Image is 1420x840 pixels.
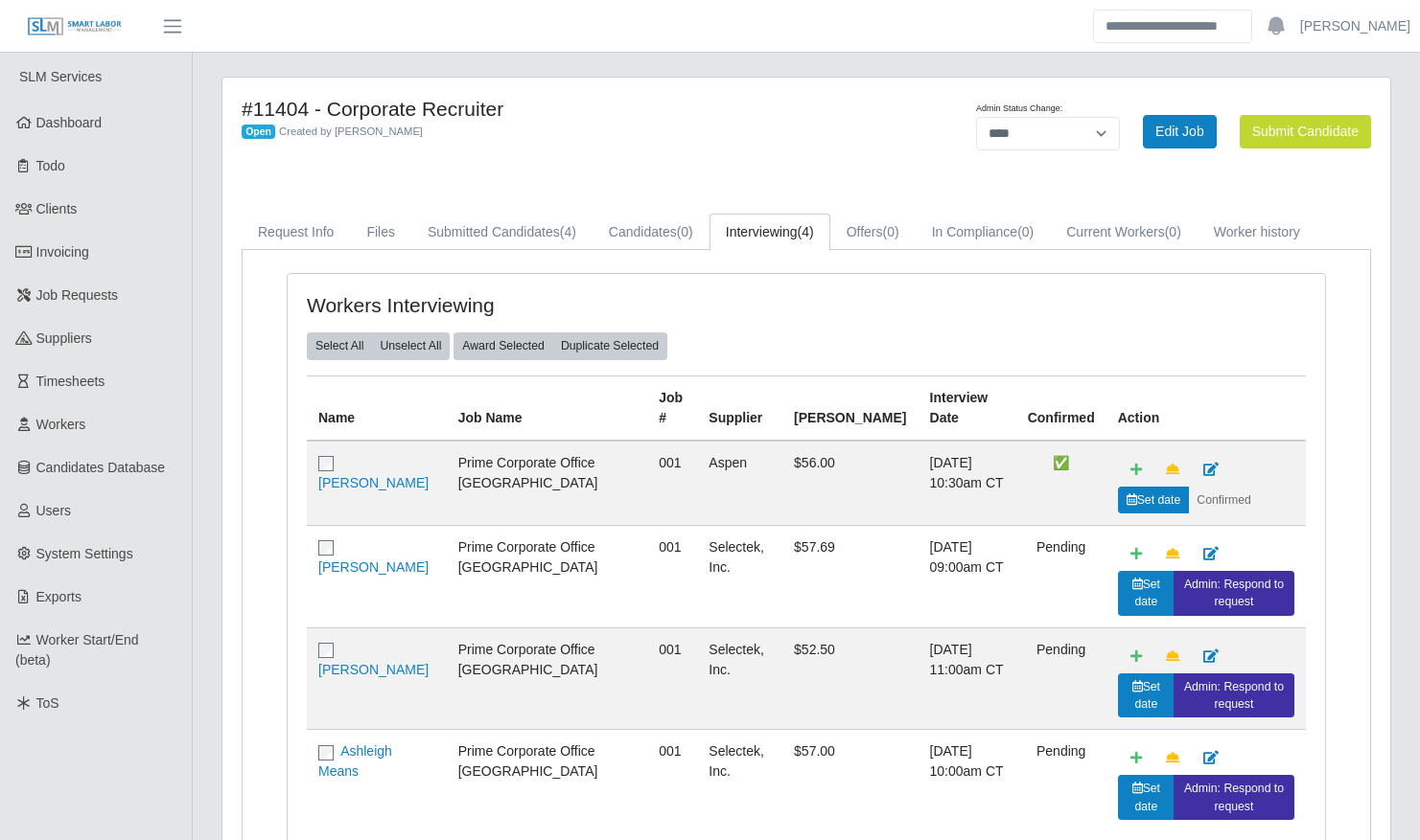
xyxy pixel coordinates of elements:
[697,375,782,441] th: Supplier
[976,102,1062,116] label: Admin Status Change:
[36,374,105,389] span: Timesheets
[710,214,830,251] a: Interviewing
[930,539,1004,575] span: [DATE] 09:00am CT
[1118,775,1175,820] a: Set date
[36,330,92,346] span: Suppliers
[1240,115,1371,148] button: Submit Candidate
[647,375,697,441] th: Job #
[697,627,782,730] td: Selectek, Inc.
[1188,487,1260,513] button: Confirmed
[697,525,782,627] td: Selectek, Inc.
[930,743,1004,779] span: [DATE] 10:00am CT
[447,525,648,627] td: Prime Corporate Office [GEOGRAPHIC_DATA]
[1118,453,1154,487] a: Add Default Cost Code
[36,546,133,561] span: System Settings
[36,460,166,475] span: Candidates Database
[27,16,123,37] img: SLM Logo
[454,332,553,359] button: Award Selected
[930,455,1004,490] span: [DATE] 10:30am CT
[1118,640,1154,673] a: Add Default Cost Code
[677,224,693,239] span: (0)
[15,632,139,668] span: Worker Start/End (beta)
[307,293,707,317] h4: Workers Interviewing
[1300,16,1410,36] a: [PERSON_NAME]
[647,441,697,526] td: 001
[350,214,411,251] a: Files
[782,441,918,526] td: $56.00
[307,375,447,441] th: Name
[1174,673,1294,718] a: Admin: Respond to request
[307,332,372,359] button: Select All
[1118,741,1154,775] a: Add Default Cost Code
[782,375,918,441] th: [PERSON_NAME]
[279,125,423,137] span: Created by [PERSON_NAME]
[318,475,429,490] a: [PERSON_NAME]
[919,375,1016,441] th: Interview Date
[307,332,450,359] div: bulk actions
[447,627,648,730] td: Prime Corporate Office [GEOGRAPHIC_DATA]
[36,201,78,216] span: Clients
[593,214,710,251] a: Candidates
[930,642,1004,677] span: [DATE] 11:00am CT
[697,730,782,831] td: Selectek, Inc.
[1153,640,1192,673] a: Make Team Lead
[19,69,102,84] span: SLM Services
[782,730,918,831] td: $57.00
[447,375,648,441] th: Job Name
[560,224,576,239] span: (4)
[798,224,814,239] span: (4)
[830,214,916,251] a: Offers
[647,627,697,730] td: 001
[242,214,350,251] a: Request Info
[411,214,593,251] a: Submitted Candidates
[1017,224,1034,239] span: (0)
[647,525,697,627] td: 001
[1118,537,1154,571] a: Add Default Cost Code
[36,417,86,432] span: Workers
[1106,375,1306,441] th: Action
[36,695,59,711] span: ToS
[552,332,667,359] button: Duplicate Selected
[454,332,667,359] div: bulk actions
[36,158,65,173] span: Todo
[36,503,72,518] span: Users
[242,125,275,140] span: Open
[697,441,782,526] td: Aspen
[1050,214,1198,251] a: Current Workers
[36,115,103,130] span: Dashboard
[782,525,918,627] td: $57.69
[1153,453,1192,487] a: Make Team Lead
[1198,214,1316,251] a: Worker history
[36,589,81,604] span: Exports
[1153,537,1192,571] a: Make Team Lead
[1016,375,1106,441] th: Confirmed
[916,214,1051,251] a: In Compliance
[242,97,889,121] h4: #11404 - Corporate Recruiter
[371,332,450,359] button: Unselect All
[447,441,648,526] td: Prime Corporate Office [GEOGRAPHIC_DATA]
[883,224,899,239] span: (0)
[1118,673,1175,718] a: Set date
[36,244,89,260] span: Invoicing
[1153,741,1192,775] a: Make Team Lead
[1036,539,1085,555] span: Pending
[447,730,648,831] td: Prime Corporate Office [GEOGRAPHIC_DATA]
[1174,571,1294,616] a: Admin: Respond to request
[1036,743,1085,759] span: Pending
[1093,10,1252,43] input: Search
[1165,224,1181,239] span: (0)
[647,730,697,831] td: 001
[318,662,429,677] a: [PERSON_NAME]
[318,559,429,575] a: [PERSON_NAME]
[1036,642,1085,657] span: Pending
[1118,571,1175,616] a: Set date
[782,627,918,730] td: $52.50
[36,287,119,303] span: Job Requests
[1053,455,1069,470] span: ✅
[1174,775,1294,820] a: Admin: Respond to request
[1118,487,1190,513] a: Set date
[318,743,392,779] a: Ashleigh Means
[1143,115,1217,148] a: Edit Job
